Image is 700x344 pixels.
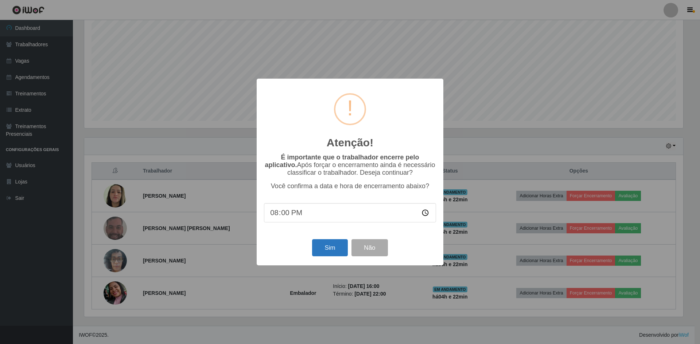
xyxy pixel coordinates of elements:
p: Após forçar o encerramento ainda é necessário classificar o trabalhador. Deseja continuar? [264,154,436,177]
button: Sim [312,239,347,256]
b: É importante que o trabalhador encerre pelo aplicativo. [265,154,419,169]
p: Você confirma a data e hora de encerramento abaixo? [264,182,436,190]
button: Não [351,239,388,256]
h2: Atenção! [327,136,373,149]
